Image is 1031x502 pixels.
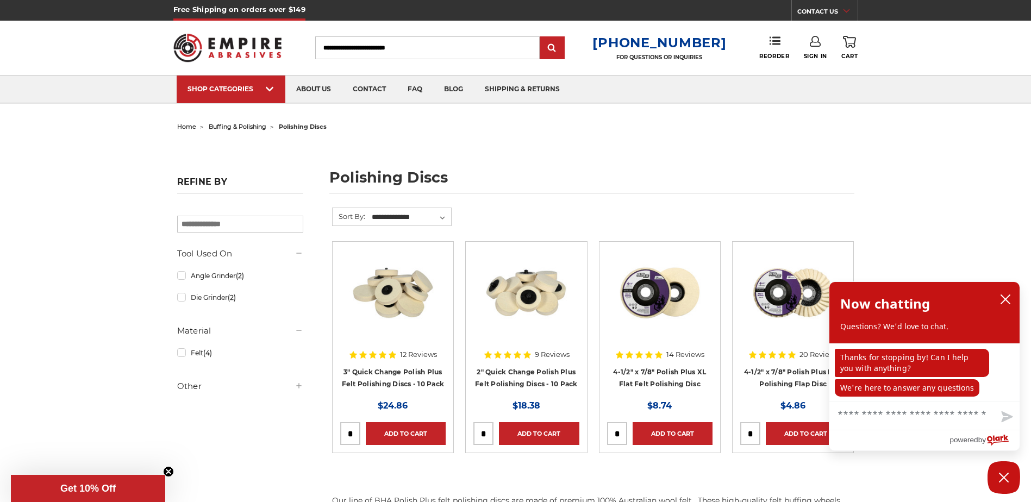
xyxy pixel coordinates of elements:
[11,475,165,502] div: Get 10% OffClose teaser
[744,368,842,388] a: 4-1/2" x 7/8" Polish Plus Felt Polishing Flap Disc
[647,400,672,411] span: $8.74
[349,249,436,336] img: 3 inch polishing felt roloc discs
[177,343,303,362] a: Felt
[759,36,789,59] a: Reorder
[992,405,1020,430] button: Send message
[177,380,303,393] h5: Other
[333,208,365,224] label: Sort By:
[499,422,579,445] a: Add to Cart
[978,433,986,447] span: by
[342,368,445,388] a: 3" Quick Change Polish Plus Felt Polishing Discs - 10 Pack
[949,433,978,447] span: powered
[397,76,433,103] a: faq
[829,281,1020,451] div: olark chatbox
[173,27,282,69] img: Empire Abrasives
[997,291,1014,308] button: close chatbox
[177,288,303,307] a: Die Grinder
[177,324,303,337] h5: Material
[541,37,563,59] input: Submit
[163,466,174,477] button: Close teaser
[370,209,451,225] select: Sort By:
[433,76,474,103] a: blog
[749,249,836,336] img: buffing and polishing felt flap disc
[988,461,1020,494] button: Close Chatbox
[203,349,212,357] span: (4)
[592,35,726,51] a: [PHONE_NUMBER]
[613,368,706,388] a: 4-1/2" x 7/8" Polish Plus XL Flat Felt Polishing Disc
[177,123,196,130] a: home
[799,351,839,358] span: 20 Reviews
[60,483,116,494] span: Get 10% Off
[607,249,713,355] a: 4.5 inch extra thick felt disc
[378,400,408,411] span: $24.86
[835,349,989,377] p: Thanks for stopping by! Can I help you with anything?
[209,123,266,130] a: buffing & polishing
[841,36,858,60] a: Cart
[766,422,846,445] a: Add to Cart
[535,351,570,358] span: 9 Reviews
[780,400,805,411] span: $4.86
[740,249,846,355] a: buffing and polishing felt flap disc
[949,430,1020,450] a: Powered by Olark
[633,422,713,445] a: Add to Cart
[366,422,446,445] a: Add to Cart
[342,76,397,103] a: contact
[474,76,571,103] a: shipping & returns
[340,249,446,355] a: 3 inch polishing felt roloc discs
[759,53,789,60] span: Reorder
[840,321,1009,332] p: Questions? We'd love to chat.
[483,249,570,336] img: 2" Roloc Polishing Felt Discs
[804,53,827,60] span: Sign In
[400,351,437,358] span: 12 Reviews
[236,272,244,280] span: (2)
[841,53,858,60] span: Cart
[473,249,579,355] a: 2" Roloc Polishing Felt Discs
[840,293,930,315] h2: Now chatting
[177,177,303,193] h5: Refine by
[279,123,327,130] span: polishing discs
[797,5,858,21] a: CONTACT US
[829,343,1020,401] div: chat
[285,76,342,103] a: about us
[666,351,704,358] span: 14 Reviews
[592,54,726,61] p: FOR QUESTIONS OR INQUIRIES
[177,266,303,285] a: Angle Grinder
[616,249,703,336] img: 4.5 inch extra thick felt disc
[188,85,274,93] div: SHOP CATEGORIES
[513,400,540,411] span: $18.38
[228,293,236,302] span: (2)
[475,368,578,388] a: 2" Quick Change Polish Plus Felt Polishing Discs - 10 Pack
[835,379,979,397] p: We're here to answer any questions
[177,247,303,260] h5: Tool Used On
[329,170,854,193] h1: polishing discs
